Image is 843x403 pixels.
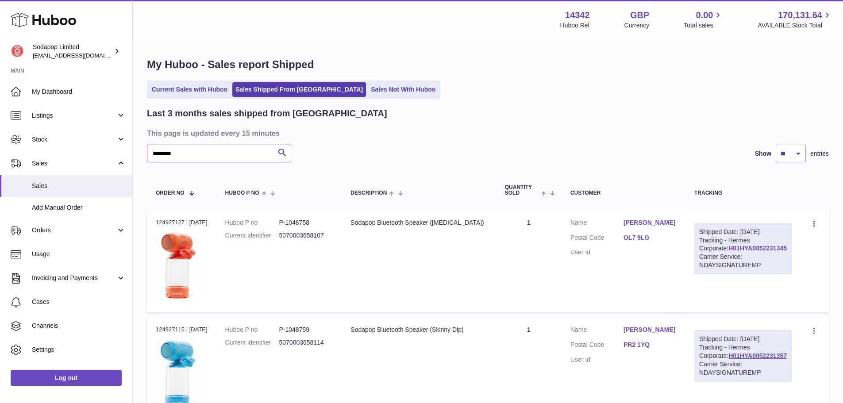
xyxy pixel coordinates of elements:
a: 170,131.64 AVAILABLE Stock Total [758,9,832,30]
dt: Postal Code [570,341,624,351]
a: [PERSON_NAME] [624,326,677,334]
span: Orders [32,226,116,234]
div: 124927115 | [DATE] [156,326,208,334]
a: Sales Shipped From [GEOGRAPHIC_DATA] [232,82,366,97]
span: 0.00 [696,9,713,21]
strong: GBP [630,9,649,21]
a: Sales Not With Huboo [368,82,439,97]
h3: This page is updated every 15 minutes [147,128,827,138]
span: Channels [32,322,126,330]
a: H01HYA0052231357 [728,352,787,359]
dt: Current identifier [225,338,279,347]
strong: 14342 [565,9,590,21]
dt: Huboo P no [225,326,279,334]
span: [EMAIL_ADDRESS][DOMAIN_NAME] [33,52,130,59]
div: Customer [570,190,677,196]
span: Add Manual Order [32,203,126,212]
span: My Dashboard [32,88,126,96]
div: 124927127 | [DATE] [156,219,208,226]
dt: Current identifier [225,231,279,240]
div: Sodapop Limited [33,43,112,60]
span: Quantity Sold [505,184,539,196]
td: 1 [496,210,562,312]
span: Invoicing and Payments [32,274,116,282]
span: Description [350,190,387,196]
span: Stock [32,135,116,144]
div: Carrier Service: NDAYSIGNATUREMP [699,253,787,269]
span: Usage [32,250,126,258]
span: Listings [32,111,116,120]
span: Cases [32,298,126,306]
div: Sodapop Bluetooth Speaker ([MEDICAL_DATA]) [350,219,487,227]
div: Shipped Date: [DATE] [699,335,787,343]
span: Sales [32,182,126,190]
a: Log out [11,370,122,386]
label: Show [755,150,771,158]
a: Current Sales with Huboo [149,82,231,97]
dt: User Id [570,356,624,364]
div: Sodapop Bluetooth Speaker (Skinny Dip) [350,326,487,334]
div: Tracking [694,190,792,196]
a: 0.00 Total sales [684,9,723,30]
a: PR2 1YQ [624,341,677,349]
h2: Last 3 months sales shipped from [GEOGRAPHIC_DATA] [147,107,387,119]
dd: P-1048759 [279,326,333,334]
a: [PERSON_NAME] [624,219,677,227]
span: Sales [32,159,116,168]
dd: 5070003658114 [279,338,333,347]
div: Carrier Service: NDAYSIGNATUREMP [699,360,787,377]
img: internalAdmin-14342@internal.huboo.com [11,45,24,58]
span: entries [810,150,829,158]
dt: Huboo P no [225,219,279,227]
img: 143421756564937.jpg [156,229,200,301]
div: Huboo Ref [560,21,590,30]
div: Tracking - Hermes Corporate: [694,330,792,381]
h1: My Huboo - Sales report Shipped [147,58,829,72]
div: Currency [624,21,650,30]
span: AVAILABLE Stock Total [758,21,832,30]
span: Order No [156,190,185,196]
dt: Name [570,326,624,336]
span: Total sales [684,21,723,30]
span: Huboo P no [225,190,259,196]
dt: Postal Code [570,234,624,244]
dd: P-1048758 [279,219,333,227]
dt: Name [570,219,624,229]
div: Shipped Date: [DATE] [699,228,787,236]
span: 170,131.64 [778,9,822,21]
span: Settings [32,345,126,354]
dd: 5070003658107 [279,231,333,240]
dt: User Id [570,248,624,257]
div: Tracking - Hermes Corporate: [694,223,792,274]
a: H01HYA0052231345 [728,245,787,252]
a: OL7 9LG [624,234,677,242]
